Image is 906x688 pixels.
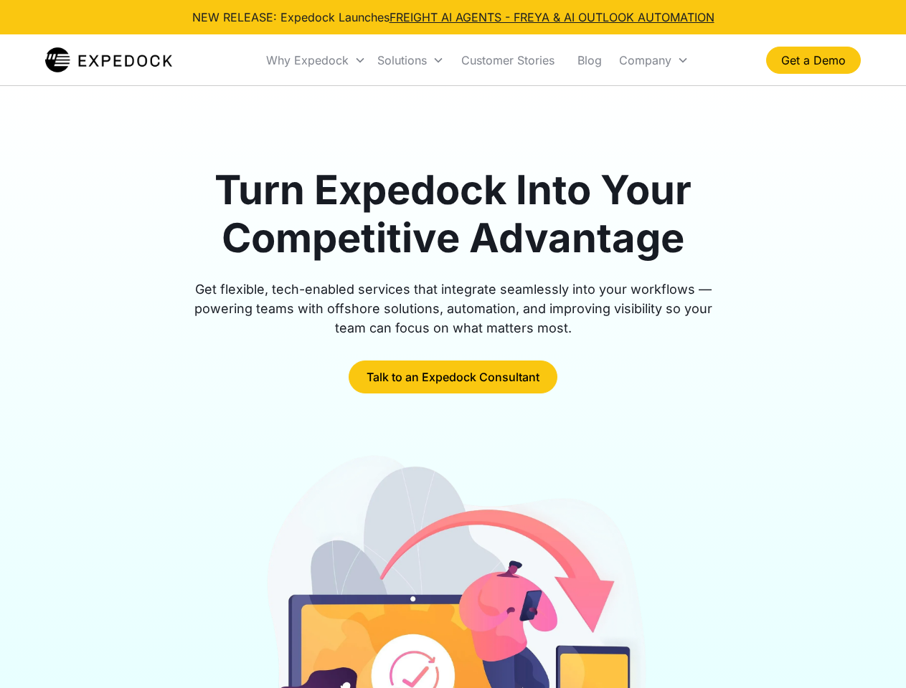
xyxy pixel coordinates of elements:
[619,53,671,67] div: Company
[178,166,729,262] h1: Turn Expedock Into Your Competitive Advantage
[390,10,714,24] a: FREIGHT AI AGENTS - FREYA & AI OUTLOOK AUTOMATION
[178,279,729,338] div: Get flexible, tech-enabled services that integrate seamlessly into your workflows — powering team...
[45,46,172,75] img: Expedock Logo
[766,47,861,74] a: Get a Demo
[566,36,613,85] a: Blog
[834,619,906,688] iframe: Chat Widget
[450,36,566,85] a: Customer Stories
[372,36,450,85] div: Solutions
[349,360,557,393] a: Talk to an Expedock Consultant
[260,36,372,85] div: Why Expedock
[613,36,694,85] div: Company
[192,9,714,26] div: NEW RELEASE: Expedock Launches
[45,46,172,75] a: home
[266,53,349,67] div: Why Expedock
[377,53,427,67] div: Solutions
